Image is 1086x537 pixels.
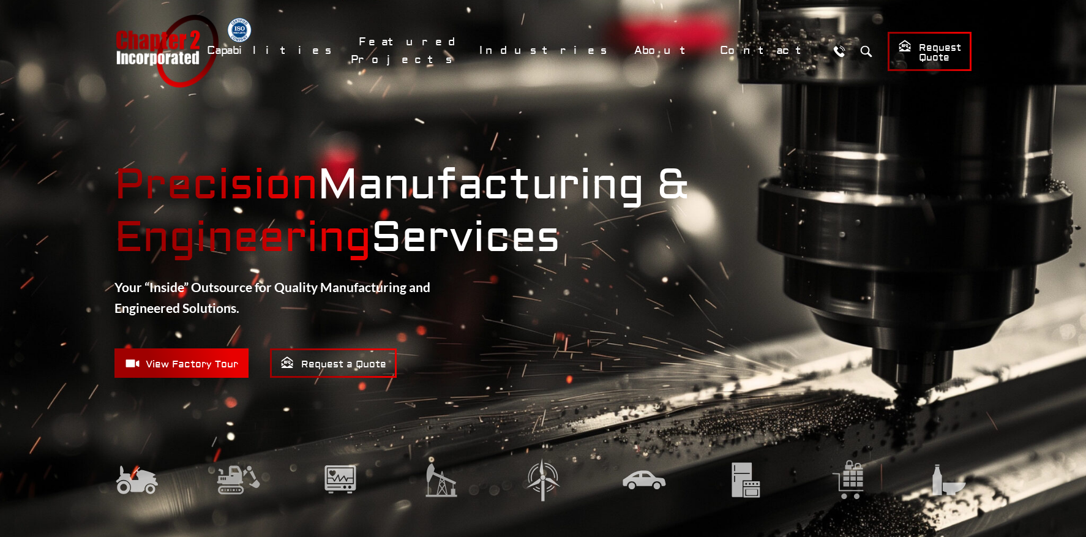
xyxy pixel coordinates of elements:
strong: Your “Inside” Outsource for Quality Manufacturing and Engineered Solutions. [114,279,430,315]
a: Chapter 2 Incorporated [114,15,219,88]
span: Request a Quote [280,356,386,371]
a: Call Us [828,40,850,62]
span: Request Quote [898,39,961,64]
a: Capabilities [199,37,345,64]
button: Search [855,40,877,62]
a: Contact [712,37,822,64]
strong: Manufacturing & Services [114,159,972,265]
a: Request Quote [888,32,972,71]
mark: Engineering [114,212,371,264]
a: About [626,37,706,64]
a: Industries [471,37,620,64]
a: Featured Projects [351,29,465,73]
mark: Precision [114,159,318,211]
a: View Factory Tour [114,348,249,378]
a: Request a Quote [270,348,397,378]
span: View Factory Tour [125,356,238,371]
